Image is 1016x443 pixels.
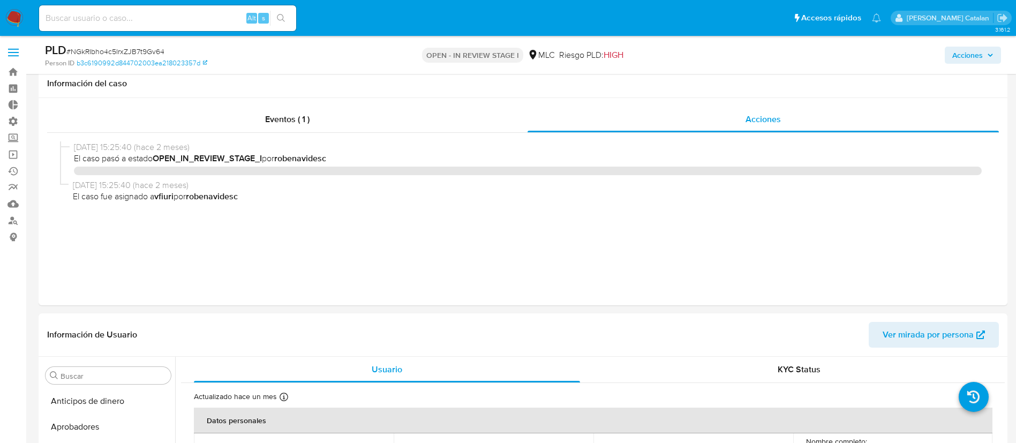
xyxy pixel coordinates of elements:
span: Usuario [372,363,402,376]
button: Anticipos de dinero [41,388,175,414]
button: Ver mirada por persona [869,322,999,348]
input: Buscar usuario o caso... [39,11,296,25]
button: Buscar [50,371,58,380]
p: rociodaniela.benavidescatalan@mercadolibre.cl [907,13,993,23]
h1: Información del caso [47,78,999,89]
span: Eventos ( 1 ) [265,113,310,125]
span: Ver mirada por persona [883,322,974,348]
p: OPEN - IN REVIEW STAGE I [422,48,523,63]
div: MLC [528,49,555,61]
b: Person ID [45,58,74,68]
a: b3c6190992d844702003ea218023357d [77,58,207,68]
p: Actualizado hace un mes [194,392,277,402]
span: Acciones [746,113,781,125]
a: Salir [997,12,1008,24]
span: Accesos rápidos [801,12,861,24]
input: Buscar [61,371,167,381]
th: Datos personales [194,408,992,433]
span: # NGkRIbho4c5IrxZJB7t9Gv64 [66,46,164,57]
span: Riesgo PLD: [559,49,623,61]
h1: Información de Usuario [47,329,137,340]
span: KYC Status [778,363,821,376]
span: Acciones [952,47,983,64]
span: HIGH [604,49,623,61]
span: Alt [247,13,256,23]
span: s [262,13,265,23]
button: search-icon [270,11,292,26]
button: Acciones [945,47,1001,64]
button: Aprobadores [41,414,175,440]
a: Notificaciones [872,13,881,22]
b: PLD [45,41,66,58]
